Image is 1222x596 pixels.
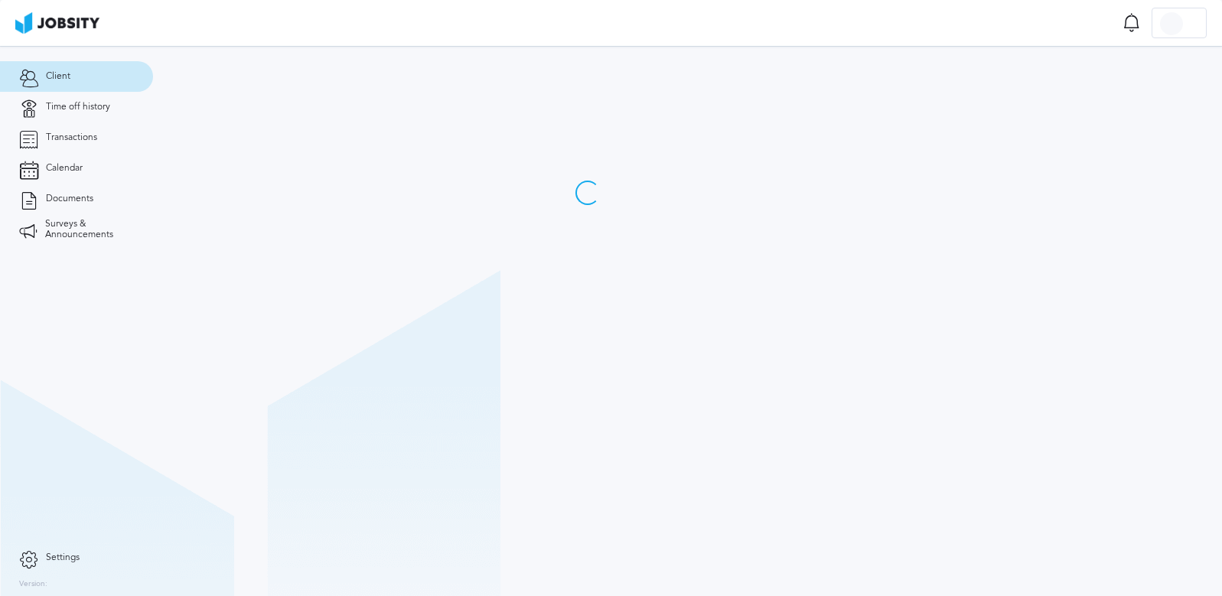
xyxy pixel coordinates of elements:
[46,194,93,204] span: Documents
[46,71,70,82] span: Client
[46,552,80,563] span: Settings
[46,132,97,143] span: Transactions
[19,580,47,589] label: Version:
[15,12,99,34] img: ab4bad089aa723f57921c736e9817d99.png
[45,219,134,240] span: Surveys & Announcements
[46,102,110,112] span: Time off history
[46,163,83,174] span: Calendar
